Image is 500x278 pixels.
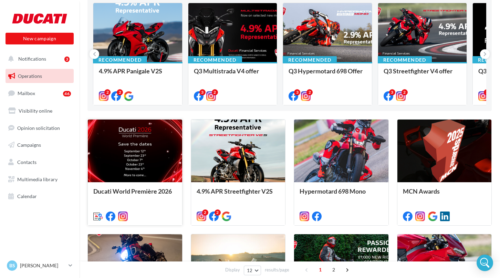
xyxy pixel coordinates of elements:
[17,193,37,199] span: Calendar
[225,267,240,273] span: Display
[20,262,66,269] p: [PERSON_NAME]
[300,188,383,202] div: Hypermotard 698 Mono
[18,73,42,79] span: Operations
[328,264,339,275] span: 2
[265,267,289,273] span: results/page
[197,188,280,202] div: 4.9% APR Streetfighter V2S
[315,264,326,275] span: 1
[283,56,337,64] div: Recommended
[17,176,58,182] span: Multimedia library
[99,68,177,81] div: 4.9% APR Panigale V2S
[484,89,490,95] div: 2
[18,56,46,62] span: Notifications
[294,89,300,95] div: 3
[4,86,75,101] a: Mailbox46
[4,155,75,169] a: Contacts
[384,68,461,81] div: Q3 Streetfighter V4 offer
[6,33,74,44] button: New campaign
[215,209,221,216] div: 2
[188,56,242,64] div: Recommended
[117,89,123,95] div: 2
[104,89,111,95] div: 2
[202,209,208,216] div: 2
[17,142,41,148] span: Campaigns
[4,172,75,187] a: Multimedia library
[244,266,261,275] button: 12
[194,68,272,81] div: Q3 Multistrada V4 offer
[247,268,253,273] span: 12
[212,89,218,95] div: 2
[93,56,147,64] div: Recommended
[4,138,75,152] a: Campaigns
[9,262,15,269] span: BS
[389,89,395,95] div: 3
[18,90,35,96] span: Mailbox
[402,89,408,95] div: 2
[4,121,75,135] a: Opinion solicitation
[4,52,72,66] button: Notifications 3
[378,56,432,64] div: Recommended
[17,125,60,131] span: Opinion solicitation
[63,91,71,96] div: 46
[4,104,75,118] a: Visibility online
[19,108,52,114] span: Visibility online
[6,259,74,272] a: BS [PERSON_NAME]
[199,89,206,95] div: 3
[289,68,366,81] div: Q3 Hypermotard 698 Offer
[4,69,75,83] a: Operations
[306,89,313,95] div: 2
[17,159,37,165] span: Contacts
[4,189,75,204] a: Calendar
[477,255,493,271] div: Open Intercom Messenger
[403,188,486,202] div: MCN Awards
[64,56,70,62] div: 3
[93,188,177,202] div: Ducati World Première 2026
